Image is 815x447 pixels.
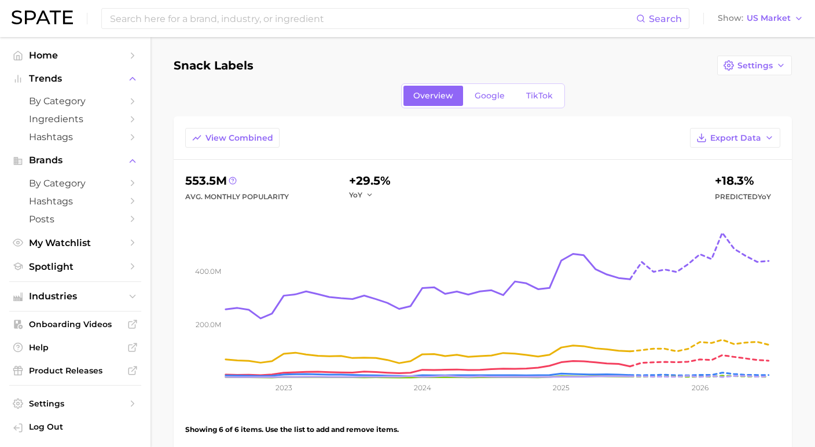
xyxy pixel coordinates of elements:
span: Predicted [715,190,771,204]
span: Hashtags [29,131,122,142]
a: by Category [9,174,141,192]
a: Settings [9,395,141,412]
span: Overview [413,91,453,101]
a: TikTok [516,86,563,106]
span: Home [29,50,122,61]
button: Industries [9,288,141,305]
a: Overview [403,86,463,106]
input: Search here for a brand, industry, or ingredient [109,9,636,28]
a: by Category [9,92,141,110]
a: Onboarding Videos [9,316,141,333]
span: Google [475,91,505,101]
a: Hashtags [9,128,141,146]
tspan: 2025 [553,383,570,392]
span: My Watchlist [29,237,122,248]
a: Spotlight [9,258,141,276]
button: ShowUS Market [715,11,806,26]
span: View Combined [205,133,273,143]
a: Log out. Currently logged in with e-mail rajee.shah@gmail.com. [9,418,141,438]
button: Export Data [690,128,780,148]
div: 553.5m [185,171,289,190]
tspan: 2023 [276,383,292,392]
span: by Category [29,178,122,189]
span: Ingredients [29,113,122,124]
div: Avg. Monthly Popularity [185,190,289,204]
span: Settings [737,61,773,71]
button: YoY [349,190,374,200]
span: Posts [29,214,122,225]
span: TikTok [526,91,553,101]
span: Onboarding Videos [29,319,122,329]
div: +18.3% [715,171,771,190]
a: Home [9,46,141,64]
tspan: 2026 [692,383,708,392]
a: My Watchlist [9,234,141,252]
button: Trends [9,70,141,87]
tspan: 2024 [414,383,431,392]
span: Brands [29,155,122,166]
a: Posts [9,210,141,228]
button: Settings [717,56,792,75]
a: Google [465,86,515,106]
span: Hashtags [29,196,122,207]
a: Hashtags [9,192,141,210]
div: Showing 6 of 6 items. Use the list to add and remove items. [185,413,780,446]
span: Industries [29,291,122,302]
span: Trends [29,74,122,84]
span: Help [29,342,122,353]
span: Export Data [710,133,761,143]
div: +29.5% [349,171,391,190]
button: View Combined [185,128,280,148]
img: SPATE [12,10,73,24]
span: Product Releases [29,365,122,376]
span: Search [649,13,682,24]
span: YoY [349,190,362,200]
a: Product Releases [9,362,141,379]
tspan: 200.0m [196,320,221,329]
a: Ingredients [9,110,141,128]
h1: Snack Labels [174,59,254,72]
span: US Market [747,15,791,21]
span: Log Out [29,422,132,432]
span: YoY [758,192,771,201]
span: Spotlight [29,261,122,272]
span: Settings [29,398,122,409]
tspan: 400.0m [195,267,221,276]
button: Brands [9,152,141,169]
a: Help [9,339,141,356]
span: by Category [29,96,122,107]
span: Show [718,15,743,21]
